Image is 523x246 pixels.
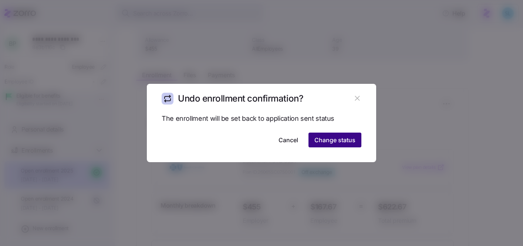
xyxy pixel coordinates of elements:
[178,93,303,104] h1: Undo enrollment confirmation?
[308,133,361,147] button: Change status
[279,136,298,144] span: Cancel
[273,133,304,147] button: Cancel
[162,113,334,124] span: The enrollment will be set back to application sent status
[314,136,355,144] span: Change status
